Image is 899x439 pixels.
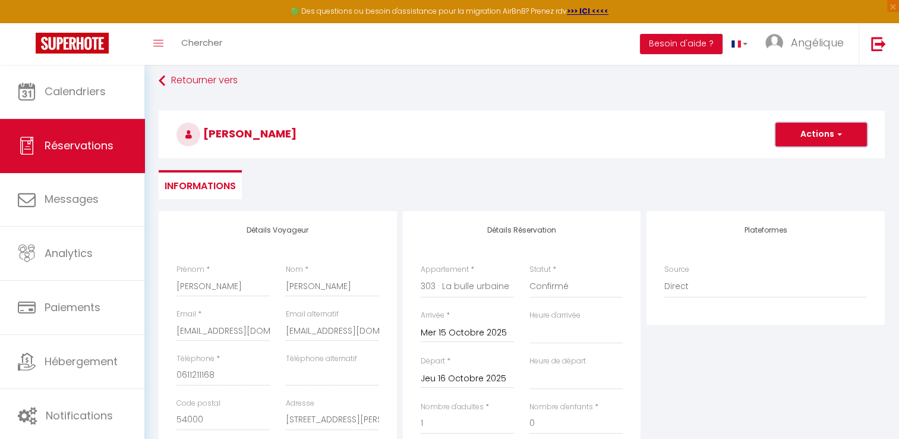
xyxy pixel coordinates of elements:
[871,36,886,51] img: logout
[421,264,469,275] label: Appartement
[664,226,867,234] h4: Plateformes
[421,356,445,367] label: Départ
[45,300,100,315] span: Paiements
[45,84,106,99] span: Calendriers
[181,36,222,49] span: Chercher
[45,354,118,369] span: Hébergement
[176,126,296,141] span: [PERSON_NAME]
[529,356,586,367] label: Heure de départ
[529,310,581,321] label: Heure d'arrivée
[172,23,231,65] a: Chercher
[159,170,242,199] li: Informations
[176,264,204,275] label: Prénom
[176,398,220,409] label: Code postal
[421,310,444,321] label: Arrivée
[775,123,867,146] button: Actions
[791,35,844,50] span: Angélique
[45,138,113,153] span: Réservations
[756,23,859,65] a: ... Angélique
[285,264,302,275] label: Nom
[421,402,484,413] label: Nombre d'adultes
[285,309,338,320] label: Email alternatif
[45,246,93,261] span: Analytics
[421,226,623,234] h4: Détails Réservation
[567,6,608,16] a: >>> ICI <<<<
[285,398,314,409] label: Adresse
[46,408,113,423] span: Notifications
[176,226,379,234] h4: Détails Voyageur
[176,309,196,320] label: Email
[529,402,593,413] label: Nombre d'enfants
[529,264,551,275] label: Statut
[176,353,215,365] label: Téléphone
[285,353,357,365] label: Téléphone alternatif
[159,70,885,92] a: Retourner vers
[765,34,783,52] img: ...
[45,192,99,206] span: Messages
[664,264,689,275] label: Source
[640,34,723,54] button: Besoin d'aide ?
[36,33,109,54] img: Super Booking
